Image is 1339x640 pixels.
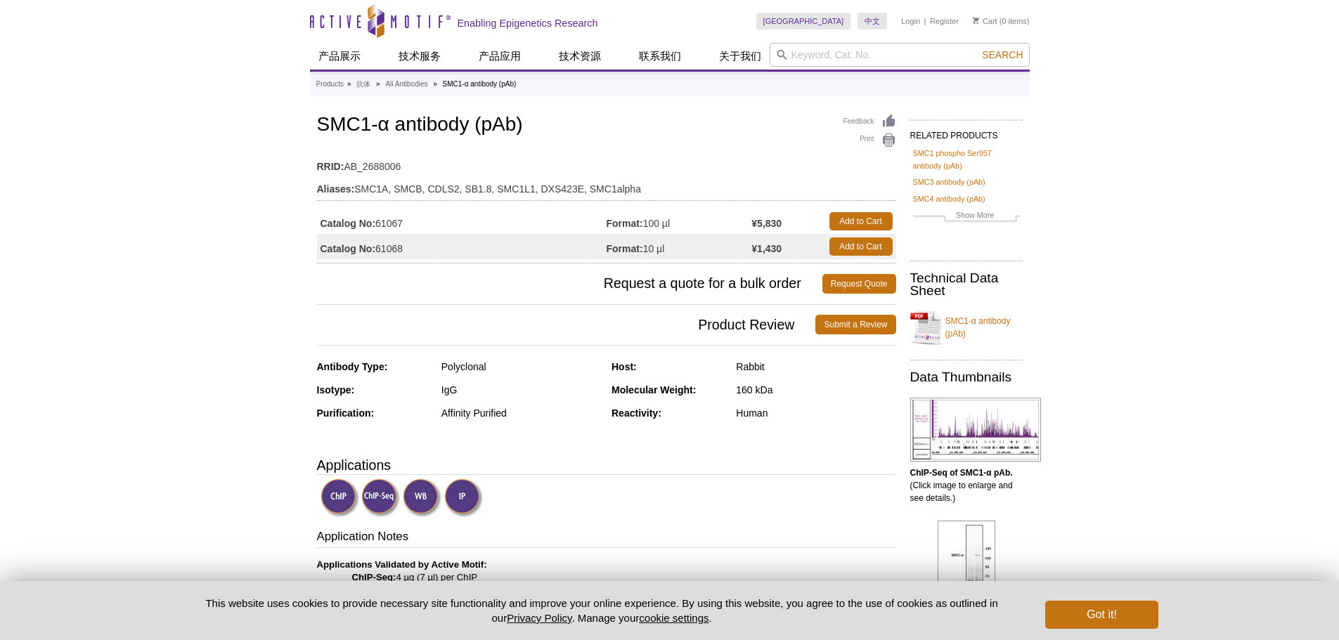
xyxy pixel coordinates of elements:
[612,361,637,372] strong: Host:
[507,612,571,624] a: Privacy Policy
[978,48,1027,61] button: Search
[352,572,396,582] strong: ChIP-Seq:
[321,217,376,230] strong: Catalog No:
[444,478,483,517] img: Immunoprecipitation Validated
[913,209,1020,225] a: Show More
[310,43,369,70] a: 产品展示
[973,13,1030,30] li: (0 items)
[736,360,895,373] div: Rabbit
[607,234,752,259] td: 10 µl
[458,17,598,30] h2: Enabling Epigenetics Research
[607,217,643,230] strong: Format:
[441,407,601,419] div: Affinity Purified
[317,160,344,173] strong: RRID:
[550,43,609,70] a: 技术资源
[843,114,896,129] a: Feedback
[1045,601,1158,629] button: Got it!
[756,13,851,30] a: [GEOGRAPHIC_DATA]
[470,43,529,70] a: 产品应用
[356,78,370,91] a: 抗体
[321,242,376,255] strong: Catalog No:
[910,371,1023,384] h2: Data Thumbnails
[938,521,995,630] img: SMC1-α antibody (pAb) tested by immunoprecipitation.
[607,209,752,234] td: 100 µl
[317,152,896,174] td: AB_2688006
[913,176,985,188] a: SMC3 antibody (pAb)
[347,80,351,88] li: »
[913,147,1020,172] a: SMC1 phospho Ser957 antibody (pAb)
[751,217,782,230] strong: ¥5,830
[913,192,985,205] a: SMC4 antibody (pAb)
[376,80,380,88] li: »
[317,114,896,138] h1: SMC1-α antibody (pAb)
[973,17,979,24] img: Your Cart
[736,407,895,419] div: Human
[317,384,355,396] strong: Isotype:
[385,78,427,91] a: All Antibodies
[982,49,1023,60] span: Search
[433,80,437,88] li: »
[829,237,893,256] a: Add to Cart
[901,16,920,26] a: Login
[910,306,1023,348] a: SMC1-α antibody (pAb)
[317,183,355,195] strong: Aliases:
[822,274,896,294] a: Request Quote
[612,384,696,396] strong: Molecular Weight:
[612,407,661,419] strong: Reactivity:
[829,212,893,230] a: Add to Cart
[924,13,926,30] li: |
[317,455,896,476] h3: Applications
[403,478,441,517] img: Western Blot Validated
[317,315,816,334] span: Product Review
[736,384,895,396] div: 160 kDa
[930,16,959,26] a: Register
[317,559,487,570] b: Applications Validated by Active Motif:
[441,384,601,396] div: IgG
[317,407,375,419] strong: Purification:
[815,315,895,334] a: Submit a Review
[910,398,1041,462] img: SMC1-α antibody (pAb) tested by ChIP-Seq.
[317,209,607,234] td: 61067
[443,80,517,88] li: SMC1-α antibody (pAb)
[751,242,782,255] strong: ¥1,430
[317,174,896,197] td: SMC1A, SMCB, CDLS2, SB1.8, SMC1L1, DXS423E, SMC1alpha
[317,274,822,294] span: Request a quote for a bulk order
[910,272,1023,297] h2: Technical Data Sheet
[973,16,997,26] a: Cart
[843,133,896,148] a: Print
[317,361,388,372] strong: Antibody Type:
[711,43,770,70] a: 关于我们
[858,13,887,30] a: 中文
[910,468,1013,478] b: ChIP-Seq of SMC1-α pAb.
[607,242,643,255] strong: Format:
[317,234,607,259] td: 61068
[770,43,1030,67] input: Keyword, Cat. No.
[630,43,690,70] a: 联系我们
[316,78,344,91] a: Products
[441,360,601,373] div: Polyclonal
[639,612,709,624] button: cookie settings
[361,478,400,517] img: ChIP-Seq Validated
[910,466,1023,504] p: (Click image to enlarge and see details.)
[910,119,1023,145] h2: RELATED PRODUCTS
[181,596,1023,625] p: This website uses cookies to provide necessary site functionality and improve your online experie...
[390,43,449,70] a: 技术服务
[321,478,359,517] img: ChIP Validated
[317,528,896,548] h3: Application Notes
